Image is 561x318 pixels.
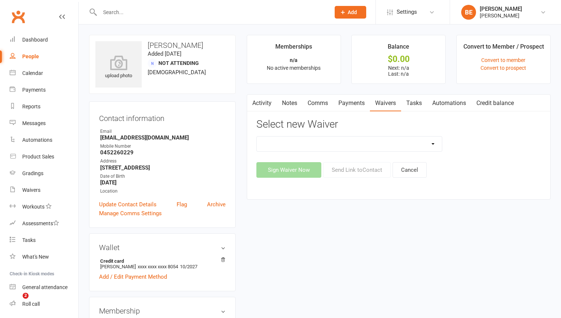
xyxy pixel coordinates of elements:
a: Calendar [10,65,78,82]
div: $0.00 [358,55,439,63]
div: Reports [22,104,40,109]
div: Location [100,188,226,195]
a: Payments [10,82,78,98]
h3: Contact information [99,111,226,122]
span: 10/2027 [180,264,197,269]
a: Workouts [10,199,78,215]
a: People [10,48,78,65]
iframe: Intercom live chat [7,293,25,311]
div: Waivers [22,187,40,193]
div: Balance [388,42,409,55]
a: Automations [10,132,78,148]
time: Added [DATE] [148,50,181,57]
div: [PERSON_NAME] [480,12,522,19]
div: Payments [22,87,46,93]
strong: n/a [290,57,298,63]
a: Waivers [10,182,78,199]
button: Add [335,6,366,19]
a: Clubworx [9,7,27,26]
a: Gradings [10,165,78,182]
div: Email [100,128,226,135]
li: [PERSON_NAME] [99,257,226,271]
div: Date of Birth [100,173,226,180]
input: Search... [98,7,325,17]
a: What's New [10,249,78,265]
div: Messages [22,120,46,126]
div: Memberships [275,42,312,55]
span: No active memberships [267,65,321,71]
a: Product Sales [10,148,78,165]
a: Tasks [401,95,427,112]
a: Credit balance [471,95,519,112]
span: Not Attending [158,60,199,66]
div: [PERSON_NAME] [480,6,522,12]
div: Roll call [22,301,40,307]
div: Workouts [22,204,45,210]
div: BE [461,5,476,20]
a: Dashboard [10,32,78,48]
h3: Select new Waiver [256,119,541,130]
div: What's New [22,254,49,260]
span: xxxx xxxx xxxx 8054 [138,264,178,269]
p: Next: n/a Last: n/a [358,65,439,77]
a: Waivers [370,95,401,112]
a: Flag [177,200,187,209]
strong: [DATE] [100,179,226,186]
span: 2 [23,293,29,299]
button: Cancel [393,162,427,178]
div: Assessments [22,220,59,226]
a: Archive [207,200,226,209]
div: Dashboard [22,37,48,43]
a: Assessments [10,215,78,232]
strong: Credit card [100,258,222,264]
a: Update Contact Details [99,200,157,209]
a: Add / Edit Payment Method [99,272,167,281]
div: Mobile Number [100,143,226,150]
h3: Membership [99,307,226,315]
div: General attendance [22,284,68,290]
a: Convert to prospect [480,65,526,71]
a: Notes [277,95,302,112]
a: General attendance kiosk mode [10,279,78,296]
strong: 0452260229 [100,149,226,156]
div: Convert to Member / Prospect [463,42,544,55]
a: Convert to member [481,57,525,63]
div: People [22,53,39,59]
div: Address [100,158,226,165]
div: Product Sales [22,154,54,160]
div: upload photo [95,55,142,80]
strong: [EMAIL_ADDRESS][DOMAIN_NAME] [100,134,226,141]
a: Reports [10,98,78,115]
div: Calendar [22,70,43,76]
span: [DEMOGRAPHIC_DATA] [148,69,206,76]
a: Messages [10,115,78,132]
h3: [PERSON_NAME] [95,41,229,49]
span: Add [348,9,357,15]
a: Roll call [10,296,78,312]
a: Activity [247,95,277,112]
a: Payments [333,95,370,112]
a: Comms [302,95,333,112]
a: Automations [427,95,471,112]
div: Gradings [22,170,43,176]
span: Settings [397,4,417,20]
div: Automations [22,137,52,143]
strong: [STREET_ADDRESS] [100,164,226,171]
a: Manage Comms Settings [99,209,162,218]
div: Tasks [22,237,36,243]
a: Tasks [10,232,78,249]
h3: Wallet [99,243,226,252]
